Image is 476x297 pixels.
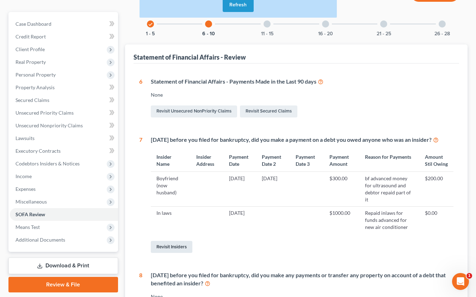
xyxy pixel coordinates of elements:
span: Means Test [16,224,40,230]
div: 7 [139,136,142,255]
th: Payment Date 3 [290,149,324,171]
span: Income [16,173,32,179]
div: 6 [139,78,142,119]
th: Payment Date 2 [256,149,290,171]
a: Revisit Unsecured NonPriority Claims [151,105,237,117]
button: 11 - 15 [261,31,273,36]
span: 1 [466,273,472,279]
span: Case Dashboard [16,21,51,27]
span: Codebtors Insiders & Notices [16,160,80,166]
div: [DATE] before you filed for bankruptcy, did you make a payment on a debt you owed anyone who was ... [151,136,453,144]
td: $300.00 [324,172,359,206]
span: Expenses [16,186,36,192]
td: bf advanced money for ultrasound and debtor repaid part of it [359,172,419,206]
span: Personal Property [16,72,56,78]
a: Review & File [8,277,118,292]
a: Case Dashboard [10,18,118,30]
td: Repaid inlaws for funds advanced for new air conditioner [359,206,419,234]
th: Payment Date [223,149,256,171]
span: Miscellaneous [16,199,47,205]
button: 6 - 10 [202,31,215,36]
span: Executory Contracts [16,148,61,154]
a: SOFA Review [10,208,118,221]
span: Lawsuits [16,135,35,141]
span: Secured Claims [16,97,49,103]
td: In laws [151,206,191,234]
th: Insider Address [191,149,223,171]
span: Real Property [16,59,46,65]
a: Revisit Insiders [151,241,192,253]
a: Download & Print [8,257,118,274]
a: Revisit Secured Claims [240,105,297,117]
span: Credit Report [16,34,46,40]
span: Unsecured Priority Claims [16,110,74,116]
td: [DATE] [223,206,256,234]
div: None [151,91,453,98]
td: $0.00 [419,206,453,234]
div: Statement of Financial Affairs - Payments Made in the Last 90 days [151,78,453,86]
td: $200.00 [419,172,453,206]
td: $1000.00 [324,206,359,234]
a: Lawsuits [10,132,118,145]
th: Reason for Payments [359,149,419,171]
button: 26 - 28 [434,31,450,36]
span: Property Analysis [16,84,55,90]
a: Secured Claims [10,94,118,107]
span: SOFA Review [16,211,45,217]
button: 16 - 20 [318,31,333,36]
button: 1 - 5 [146,31,155,36]
td: [DATE] [223,172,256,206]
span: Additional Documents [16,237,65,243]
iframe: Intercom live chat [452,273,469,290]
a: Unsecured Nonpriority Claims [10,119,118,132]
a: Credit Report [10,30,118,43]
td: [DATE] [256,172,290,206]
a: Executory Contracts [10,145,118,157]
a: Property Analysis [10,81,118,94]
th: Amount Stil Owing [419,149,453,171]
button: 21 - 25 [377,31,391,36]
span: Client Profile [16,46,45,52]
i: check [148,22,153,27]
a: Unsecured Priority Claims [10,107,118,119]
span: Unsecured Nonpriority Claims [16,122,83,128]
th: Payment Amount [324,149,359,171]
div: Statement of Financial Affairs - Review [134,53,246,61]
div: [DATE] before you filed for bankruptcy, did you make any payments or transfer any property on acc... [151,271,453,287]
th: Insider Name [151,149,191,171]
td: Boyfriend (now husband) [151,172,191,206]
